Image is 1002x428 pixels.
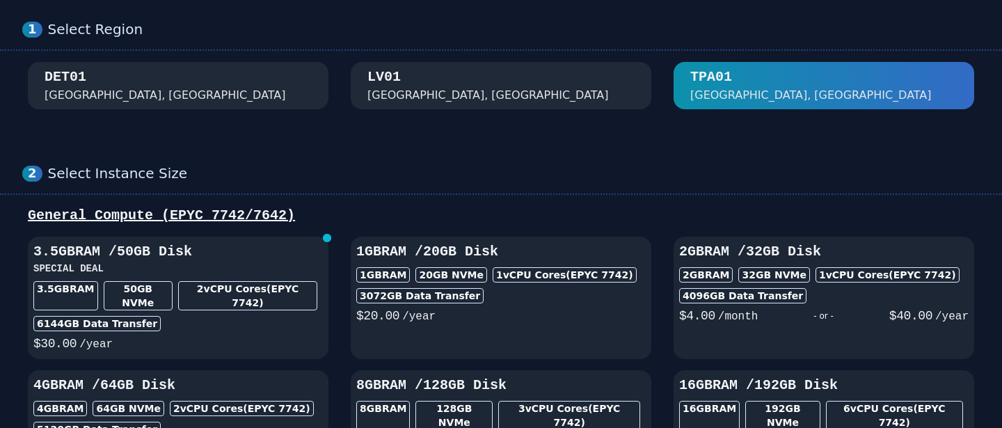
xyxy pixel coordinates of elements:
[356,376,646,395] h3: 8GB RAM / 128 GB Disk
[718,310,758,323] span: /month
[33,242,323,262] h3: 3.5GB RAM / 50 GB Disk
[33,262,323,276] h3: SPECIAL DEAL
[170,401,314,416] div: 2 vCPU Cores (EPYC 7742)
[679,242,969,262] h3: 2GB RAM / 32 GB Disk
[22,22,42,38] div: 1
[104,281,173,310] div: 50 GB NVMe
[402,310,436,323] span: /year
[351,62,651,109] button: LV01 [GEOGRAPHIC_DATA], [GEOGRAPHIC_DATA]
[758,306,889,326] div: - or -
[33,316,161,331] div: 6144 GB Data Transfer
[674,237,974,359] button: 2GBRAM /32GB Disk2GBRAM32GB NVMe1vCPU Cores(EPYC 7742)4096GB Data Transfer$4.00/month- or -$40.00...
[33,281,98,310] div: 3.5GB RAM
[22,206,980,225] div: General Compute (EPYC 7742/7642)
[79,338,113,351] span: /year
[367,87,609,104] div: [GEOGRAPHIC_DATA], [GEOGRAPHIC_DATA]
[679,267,733,283] div: 2GB RAM
[48,165,980,182] div: Select Instance Size
[493,267,637,283] div: 1 vCPU Cores (EPYC 7742)
[351,237,651,359] button: 1GBRAM /20GB Disk1GBRAM20GB NVMe1vCPU Cores(EPYC 7742)3072GB Data Transfer$20.00/year
[674,62,974,109] button: TPA01 [GEOGRAPHIC_DATA], [GEOGRAPHIC_DATA]
[93,401,164,416] div: 64 GB NVMe
[356,309,399,323] span: $ 20.00
[738,267,810,283] div: 32 GB NVMe
[679,288,806,303] div: 4096 GB Data Transfer
[816,267,960,283] div: 1 vCPU Cores (EPYC 7742)
[178,281,317,310] div: 2 vCPU Cores (EPYC 7742)
[22,166,42,182] div: 2
[28,62,328,109] button: DET01 [GEOGRAPHIC_DATA], [GEOGRAPHIC_DATA]
[889,309,932,323] span: $ 40.00
[690,68,732,87] div: TPA01
[356,288,484,303] div: 3072 GB Data Transfer
[356,242,646,262] h3: 1GB RAM / 20 GB Disk
[679,309,715,323] span: $ 4.00
[45,68,86,87] div: DET01
[33,337,77,351] span: $ 30.00
[33,376,323,395] h3: 4GB RAM / 64 GB Disk
[415,267,487,283] div: 20 GB NVMe
[45,87,286,104] div: [GEOGRAPHIC_DATA], [GEOGRAPHIC_DATA]
[679,376,969,395] h3: 16GB RAM / 192 GB Disk
[935,310,969,323] span: /year
[33,401,87,416] div: 4GB RAM
[367,68,401,87] div: LV01
[690,87,932,104] div: [GEOGRAPHIC_DATA], [GEOGRAPHIC_DATA]
[48,21,980,38] div: Select Region
[356,267,410,283] div: 1GB RAM
[28,237,328,359] button: 3.5GBRAM /50GB DiskSPECIAL DEAL3.5GBRAM50GB NVMe2vCPU Cores(EPYC 7742)6144GB Data Transfer$30.00/...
